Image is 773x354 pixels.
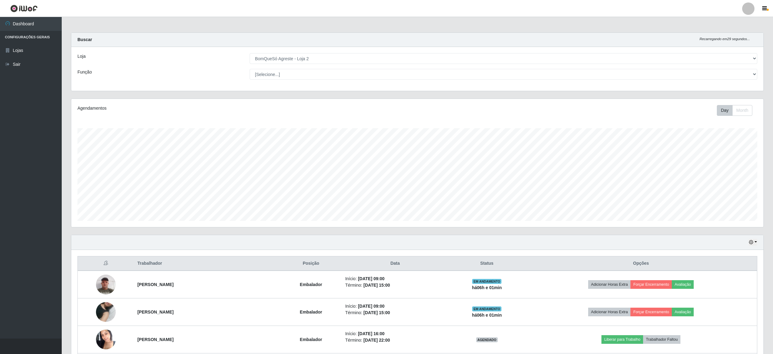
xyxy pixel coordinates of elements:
[77,105,355,112] div: Agendamentos
[300,282,322,287] strong: Embalador
[672,308,694,316] button: Avaliação
[672,280,694,289] button: Avaliação
[472,313,502,318] strong: há 06 h e 01 min
[345,282,445,289] li: Término:
[476,337,498,342] span: AGENDADO
[300,310,322,314] strong: Embalador
[700,37,750,41] i: Recarregando em 29 segundos...
[77,69,92,75] label: Função
[77,37,92,42] strong: Buscar
[345,276,445,282] li: Início:
[77,53,85,60] label: Loja
[472,279,501,284] span: EM ANDAMENTO
[358,304,384,309] time: [DATE] 09:00
[137,337,173,342] strong: [PERSON_NAME]
[358,276,384,281] time: [DATE] 09:00
[717,105,733,116] button: Day
[449,256,525,271] th: Status
[345,303,445,310] li: Início:
[643,335,680,344] button: Trabalhador Faltou
[364,338,390,343] time: [DATE] 22:00
[717,105,752,116] div: First group
[601,335,643,344] button: Liberar para Trabalho
[630,280,672,289] button: Forçar Encerramento
[364,310,390,315] time: [DATE] 15:00
[300,337,322,342] strong: Embalador
[588,280,630,289] button: Adicionar Horas Extra
[137,282,173,287] strong: [PERSON_NAME]
[96,326,116,352] img: 1754158963316.jpeg
[717,105,757,116] div: Toolbar with button groups
[364,283,390,288] time: [DATE] 15:00
[345,331,445,337] li: Início:
[10,5,38,12] img: CoreUI Logo
[96,271,116,297] img: 1709375112510.jpeg
[345,337,445,343] li: Término:
[358,331,384,336] time: [DATE] 16:00
[345,310,445,316] li: Término:
[281,256,342,271] th: Posição
[342,256,449,271] th: Data
[134,256,281,271] th: Trabalhador
[630,308,672,316] button: Forçar Encerramento
[732,105,752,116] button: Month
[137,310,173,314] strong: [PERSON_NAME]
[472,285,502,290] strong: há 06 h e 01 min
[588,308,630,316] button: Adicionar Horas Extra
[472,306,501,311] span: EM ANDAMENTO
[96,294,116,330] img: 1700235311626.jpeg
[525,256,757,271] th: Opções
